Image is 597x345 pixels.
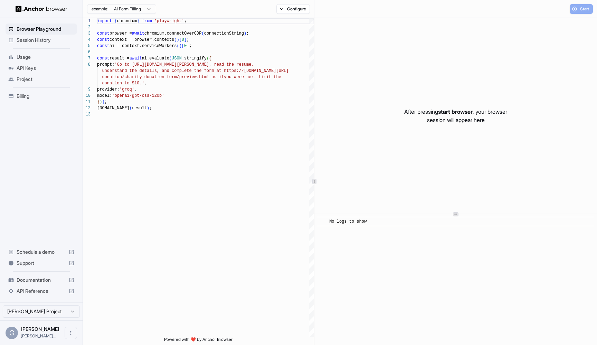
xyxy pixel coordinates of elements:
span: 'playwright' [154,19,184,24]
span: Browser Playground [17,26,74,32]
span: chromium.connectOverCDP [144,31,202,36]
span: await [132,31,144,36]
div: 1 [83,18,91,24]
div: 11 [83,99,91,105]
div: Browser Playground [6,24,77,35]
span: donation/charity-donation-form/preview.html as if [102,75,224,80]
div: 5 [83,43,91,49]
span: ai = context.serviceWorkers [110,44,177,48]
button: Configure [276,4,310,14]
span: 'Go to [URL][DOMAIN_NAME][PERSON_NAME], re [114,62,219,67]
span: [DOMAIN_NAME] [97,106,130,111]
span: const [97,31,110,36]
span: ai.evaluate [142,56,169,61]
img: Anchor Logo [16,6,67,12]
span: 'openai/gpt-oss-120b' [112,93,164,98]
span: result = [110,56,130,61]
span: ( [174,37,177,42]
span: 0 [182,37,184,42]
span: [ [182,44,184,48]
div: API Reference [6,286,77,297]
span: 0 [184,44,187,48]
span: 'groq' [120,87,134,92]
span: Schedule a demo [17,249,66,255]
span: Billing [17,93,74,100]
span: API Keys [17,65,74,72]
span: ( [177,44,179,48]
span: Support [17,260,66,267]
p: After pressing , your browser session will appear here [404,108,507,124]
span: ; [246,31,249,36]
span: [ [179,37,182,42]
div: Project [6,74,77,85]
span: ) [102,100,104,104]
div: 4 [83,37,91,43]
span: Project [17,76,74,83]
span: Powered with ❤️ by Anchor Browser [164,337,233,345]
div: API Keys [6,63,77,74]
div: Schedule a demo [6,246,77,258]
span: result [132,106,147,111]
div: 10 [83,93,91,99]
span: const [97,56,110,61]
span: ; [184,19,187,24]
span: ; [105,100,107,104]
div: 7 [83,55,91,62]
span: const [97,37,110,42]
span: ] [184,37,187,42]
div: G [6,327,18,339]
span: Greg Miller [21,326,59,332]
span: .stringify [182,56,207,61]
div: 2 [83,24,91,30]
span: ttps://[DOMAIN_NAME][URL] [226,68,288,73]
div: Billing [6,91,77,102]
span: ) [244,31,246,36]
span: { [114,19,117,24]
span: } [97,100,99,104]
span: model: [97,93,112,98]
span: ) [177,37,179,42]
span: ( [169,56,172,61]
button: Open menu [65,327,77,339]
span: ] [187,44,189,48]
span: start browser [438,108,473,115]
div: Session History [6,35,77,46]
div: 12 [83,105,91,111]
span: ad the resume, [219,62,254,67]
span: , [144,81,147,86]
span: context = browser.contexts [110,37,174,42]
span: Session History [17,37,74,44]
span: ) [147,106,149,111]
div: 6 [83,49,91,55]
span: { [209,56,211,61]
span: example: [92,6,108,12]
span: you were her. Limit the [224,75,281,80]
span: ; [149,106,152,111]
span: import [97,19,112,24]
span: Documentation [17,277,66,283]
span: ( [207,56,209,61]
span: const [97,44,110,48]
div: Support [6,258,77,269]
span: No logs to show [329,219,367,224]
span: from [142,19,152,24]
span: ( [130,106,132,111]
div: 13 [83,111,91,118]
span: understand the details, and complete the form at h [102,68,226,73]
span: Usage [17,54,74,60]
div: Usage [6,52,77,63]
span: prompt: [97,62,114,67]
span: ; [187,37,189,42]
span: greg@intrinsic-labs.ai [21,333,56,338]
span: ) [179,44,182,48]
span: ( [201,31,204,36]
span: chromium [117,19,137,24]
div: 8 [83,62,91,68]
span: await [130,56,142,61]
span: connectionString [204,31,244,36]
span: JSON [172,56,182,61]
div: 3 [83,30,91,37]
div: Documentation [6,274,77,286]
span: , [134,87,137,92]
span: browser = [110,31,132,36]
